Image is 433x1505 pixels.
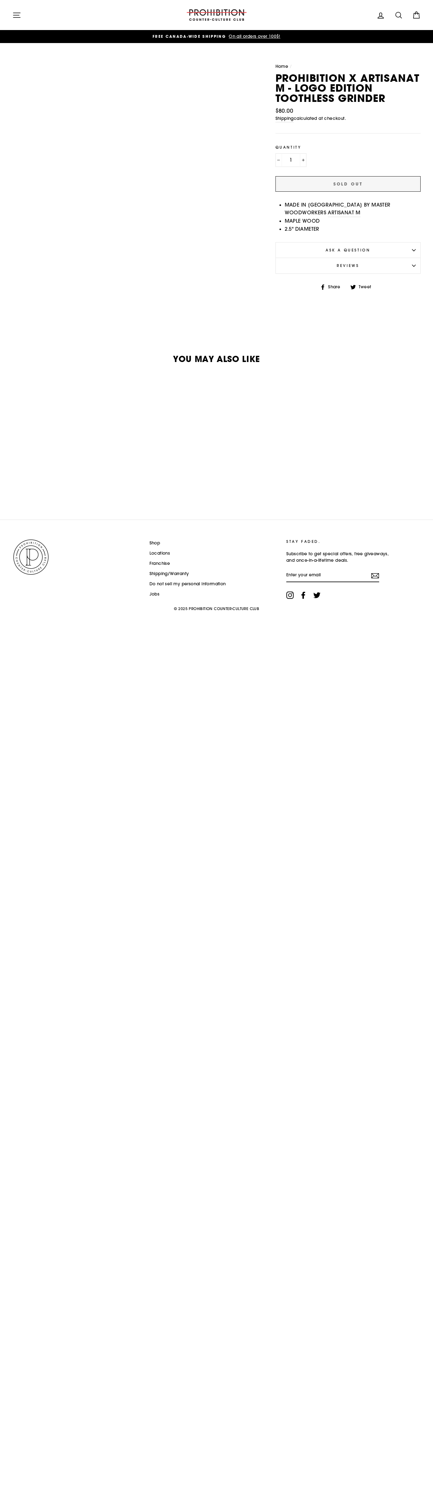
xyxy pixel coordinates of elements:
span: Reviews [337,263,359,268]
a: FREE CANADA-WIDE SHIPPING On all orders over 100$! [14,33,419,40]
a: Shipping [275,115,294,122]
p: © 2025 PROHIBITION COUNTER-CULTURE CLUB [12,604,421,614]
button: Reduce item quantity by one [275,153,282,167]
h3: You may also like [12,355,421,363]
a: Shop [149,539,160,548]
a: ARTISANAT M [328,209,360,217]
span: Tweet [358,284,376,290]
span: / [290,63,292,69]
button: Reviews [275,258,421,273]
span: Share [327,284,345,290]
h1: PROHIBITION X ARTISANAT M - LOGO EDITION TOOTHLESS GRINDER [275,73,421,103]
span: Sold Out [333,181,363,187]
a: Jobs [149,590,160,599]
a: Franchise [149,559,170,568]
input: quantity [275,153,306,167]
span: FREE CANADA-WIDE SHIPPING [153,34,226,39]
p: Subscribe to get special offers, free giveaways, and once-in-a-lifetime deals. [286,551,398,564]
a: Home [275,63,288,69]
button: Increase item quantity by one [300,153,306,167]
input: Enter your email [286,569,379,582]
nav: breadcrumbs [275,63,421,70]
li: MADE IN [GEOGRAPHIC_DATA] BY MASTER WOODWORKERS [285,201,421,217]
label: Quantity [275,144,421,150]
li: MAPLE WOOD [285,217,421,225]
img: PROHIBITION COUNTER-CULTURE CLUB [12,539,50,576]
p: STAY FADED. [286,539,398,544]
button: Ask a question [275,242,421,258]
a: Do not sell my personal information [149,579,226,589]
span: On all orders over 100$! [227,33,280,39]
img: PROHIBITION COUNTER-CULTURE CLUB [186,9,248,21]
li: 2.5" DIAMETER [285,225,421,233]
a: Locations [149,549,170,558]
button: Sold Out [275,176,421,192]
small: calculated at checkout. [275,115,421,122]
span: $80.00 [275,107,293,114]
a: Shipping/Warranty [149,569,189,578]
